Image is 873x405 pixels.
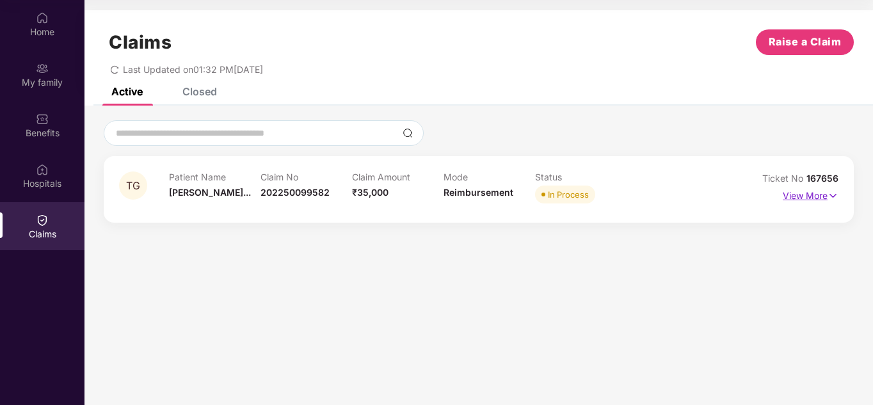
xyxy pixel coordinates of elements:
p: Patient Name [169,171,260,182]
p: Claim Amount [352,171,444,182]
span: redo [110,64,119,75]
span: Last Updated on 01:32 PM[DATE] [123,64,263,75]
span: [PERSON_NAME]... [169,187,251,198]
p: Status [535,171,627,182]
div: Active [111,85,143,98]
span: ₹35,000 [352,187,388,198]
img: svg+xml;base64,PHN2ZyBpZD0iQ2xhaW0iIHhtbG5zPSJodHRwOi8vd3d3LnczLm9yZy8yMDAwL3N2ZyIgd2lkdGg9IjIwIi... [36,214,49,226]
span: Ticket No [762,173,806,184]
img: svg+xml;base64,PHN2ZyB4bWxucz0iaHR0cDovL3d3dy53My5vcmcvMjAwMC9zdmciIHdpZHRoPSIxNyIgaGVpZ2h0PSIxNy... [828,189,838,203]
div: In Process [548,188,589,201]
button: Raise a Claim [756,29,854,55]
img: svg+xml;base64,PHN2ZyBpZD0iSG9zcGl0YWxzIiB4bWxucz0iaHR0cDovL3d3dy53My5vcmcvMjAwMC9zdmciIHdpZHRoPS... [36,163,49,176]
p: View More [783,186,838,203]
span: Reimbursement [444,187,513,198]
img: svg+xml;base64,PHN2ZyB3aWR0aD0iMjAiIGhlaWdodD0iMjAiIHZpZXdCb3g9IjAgMCAyMCAyMCIgZmlsbD0ibm9uZSIgeG... [36,62,49,75]
img: svg+xml;base64,PHN2ZyBpZD0iU2VhcmNoLTMyeDMyIiB4bWxucz0iaHR0cDovL3d3dy53My5vcmcvMjAwMC9zdmciIHdpZH... [403,128,413,138]
h1: Claims [109,31,172,53]
p: Mode [444,171,535,182]
div: Closed [182,85,217,98]
span: 202250099582 [260,187,330,198]
span: TG [126,180,140,191]
p: Claim No [260,171,352,182]
span: 167656 [806,173,838,184]
img: svg+xml;base64,PHN2ZyBpZD0iSG9tZSIgeG1sbnM9Imh0dHA6Ly93d3cudzMub3JnLzIwMDAvc3ZnIiB3aWR0aD0iMjAiIG... [36,12,49,24]
img: svg+xml;base64,PHN2ZyBpZD0iQmVuZWZpdHMiIHhtbG5zPSJodHRwOi8vd3d3LnczLm9yZy8yMDAwL3N2ZyIgd2lkdGg9Ij... [36,113,49,125]
span: Raise a Claim [769,34,842,50]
